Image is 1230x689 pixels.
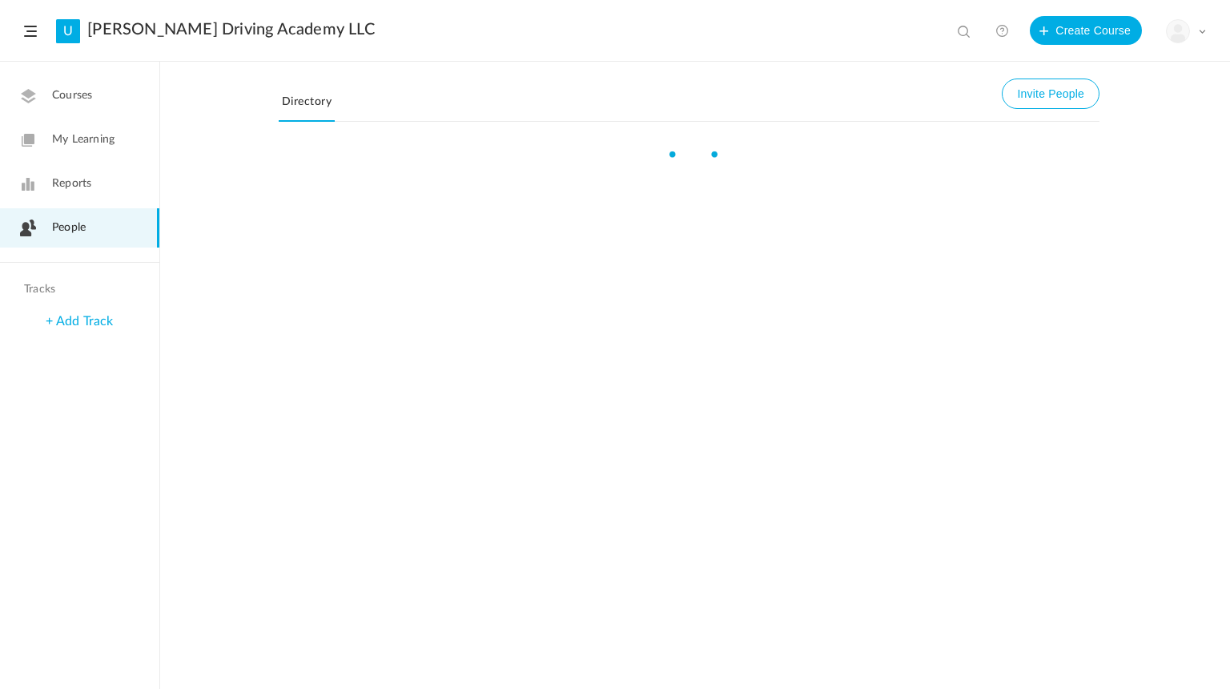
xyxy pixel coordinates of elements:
[1030,16,1142,45] button: Create Course
[1167,20,1189,42] img: user-image.png
[46,315,113,328] a: + Add Track
[52,220,86,236] span: People
[279,91,335,122] a: Directory
[24,283,131,296] h4: Tracks
[87,20,375,39] a: [PERSON_NAME] Driving Academy LLC
[52,131,115,148] span: My Learning
[52,87,92,104] span: Courses
[56,19,80,43] a: U
[1002,79,1099,109] button: Invite People
[52,175,91,192] span: Reports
